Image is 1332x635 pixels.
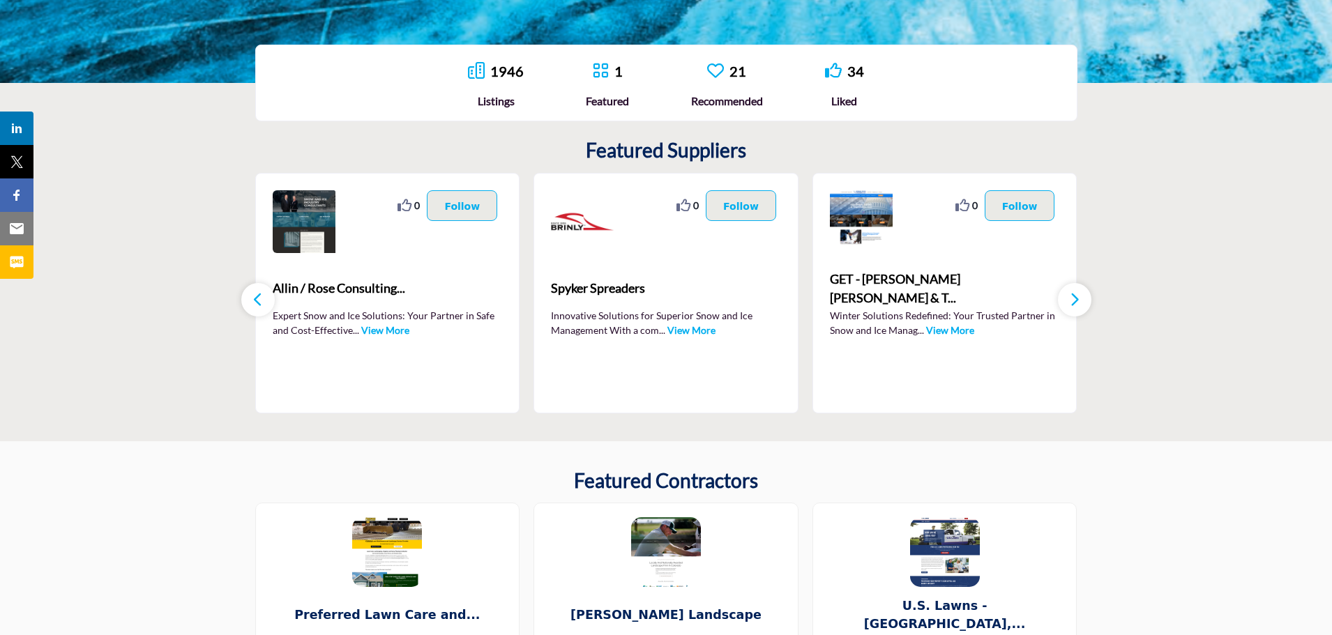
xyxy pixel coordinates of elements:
img: U.S. Lawns - Lancaster, PA [910,517,980,587]
i: Go to Liked [825,62,842,79]
span: Allin / Rose Consulting... [273,279,503,298]
a: 34 [847,63,864,79]
a: GET - [PERSON_NAME] [PERSON_NAME] & T... [830,270,1060,307]
a: Spyker Spreaders [551,270,781,307]
img: GET - Goldman Evans & Trammell [830,190,893,253]
div: Recommended [691,93,763,109]
img: Spyker Spreaders [551,190,614,253]
b: Preferred Lawn Care and Snowplowing LLC [277,597,499,634]
span: ... [918,324,924,336]
a: 21 [729,63,746,79]
a: [PERSON_NAME] Landscape [534,597,798,634]
button: Follow [427,190,497,221]
span: 0 [972,198,978,213]
span: [PERSON_NAME] Landscape [555,606,777,624]
span: Spyker Spreaders [551,279,781,298]
span: 0 [693,198,699,213]
a: U.S. Lawns - [GEOGRAPHIC_DATA],... [813,597,1077,634]
img: Lindgren Landscape [631,517,701,587]
a: Go to Featured [592,62,609,81]
a: Go to Recommended [707,62,724,81]
a: View More [361,324,409,336]
span: U.S. Lawns - [GEOGRAPHIC_DATA],... [834,597,1056,634]
h2: Featured Contractors [574,469,758,493]
img: Preferred Lawn Care and Snowplowing LLC [352,517,422,587]
span: ... [659,324,665,336]
p: Follow [1002,198,1038,213]
b: U.S. Lawns - Lancaster, PA [834,597,1056,634]
p: Follow [444,198,480,213]
a: 1946 [490,63,524,79]
button: Follow [706,190,776,221]
div: Listings [468,93,524,109]
div: Featured [586,93,629,109]
b: GET - Goldman Evans & Trammell [830,270,1060,307]
span: Preferred Lawn Care and... [277,606,499,624]
b: Lindgren Landscape [555,597,777,634]
div: Liked [825,93,864,109]
a: View More [926,324,974,336]
p: Expert Snow and Ice Solutions: Your Partner in Safe and Cost-Effective [273,308,503,336]
p: Innovative Solutions for Superior Snow and Ice Management With a com [551,308,781,336]
span: ... [353,324,359,336]
p: Winter Solutions Redefined: Your Trusted Partner in Snow and Ice Manag [830,308,1060,336]
span: 0 [414,198,420,213]
p: Follow [723,198,759,213]
a: 1 [614,63,623,79]
button: Follow [985,190,1055,221]
b: Allin / Rose Consulting, Inc. [273,270,503,307]
a: View More [667,324,716,336]
img: Allin / Rose Consulting, Inc. [273,190,335,253]
h2: Featured Suppliers [586,139,746,162]
a: Allin / Rose Consulting... [273,270,503,307]
a: Preferred Lawn Care and... [256,597,520,634]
